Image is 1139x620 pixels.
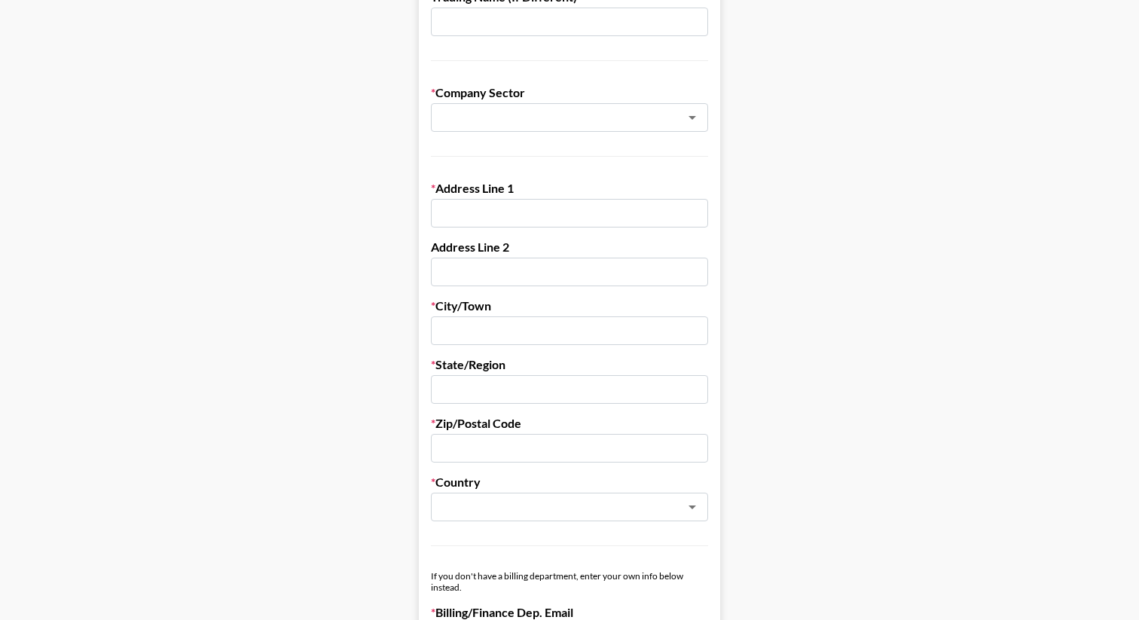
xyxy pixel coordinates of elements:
[431,416,708,431] label: Zip/Postal Code
[431,605,708,620] label: Billing/Finance Dep. Email
[431,357,708,372] label: State/Region
[682,496,703,518] button: Open
[682,107,703,128] button: Open
[431,475,708,490] label: Country
[431,298,708,313] label: City/Town
[431,570,708,593] div: If you don't have a billing department, enter your own info below instead.
[431,85,708,100] label: Company Sector
[431,240,708,255] label: Address Line 2
[431,181,708,196] label: Address Line 1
